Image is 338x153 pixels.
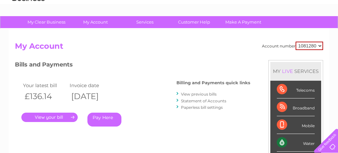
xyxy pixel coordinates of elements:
[277,134,315,152] div: Water
[15,42,323,54] h2: My Account
[277,98,315,116] div: Broadband
[281,68,294,74] div: LIVE
[20,16,73,28] a: My Clear Business
[217,16,270,28] a: Make A Payment
[262,42,323,50] div: Account number
[21,81,68,90] td: Your latest bill
[282,27,291,32] a: Blog
[295,27,311,32] a: Contact
[176,80,250,85] h4: Billing and Payments quick links
[17,4,322,31] div: Clear Business is a trading name of Verastar Limited (registered in [GEOGRAPHIC_DATA] No. 3667643...
[216,3,261,11] a: 0333 014 3131
[258,27,278,32] a: Telecoms
[277,116,315,134] div: Mobile
[181,105,223,110] a: Paperless bill settings
[21,113,78,122] a: .
[87,113,121,127] a: Pay Here
[167,16,221,28] a: Customer Help
[240,27,254,32] a: Energy
[69,16,122,28] a: My Account
[21,90,68,103] th: £136.14
[181,98,226,103] a: Statement of Accounts
[270,62,321,80] div: MY SERVICES
[68,90,115,103] th: [DATE]
[68,81,115,90] td: Invoice date
[12,17,45,36] img: logo.png
[224,27,236,32] a: Water
[15,60,250,71] h3: Bills and Payments
[118,16,172,28] a: Services
[181,92,217,97] a: View previous bills
[317,27,332,32] a: Log out
[277,81,315,98] div: Telecoms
